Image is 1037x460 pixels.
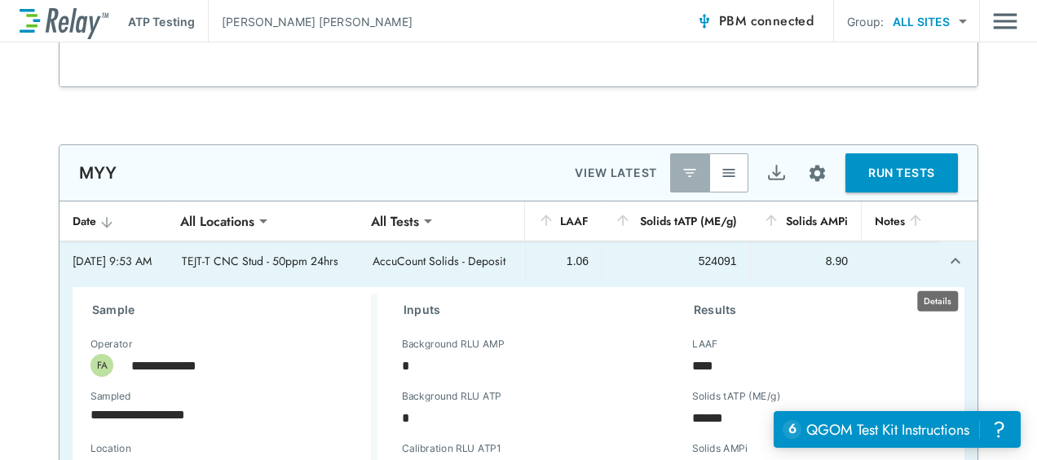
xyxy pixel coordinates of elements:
img: Settings Icon [807,163,827,184]
p: Group: [847,13,884,30]
h3: Inputs [404,300,655,320]
button: PBM connected [690,5,820,38]
div: [DATE] 9:53 AM [73,253,156,269]
label: Background RLU ATP [402,391,501,402]
div: Solids tATP (ME/g) [615,211,736,231]
label: Solids AMPi [692,443,748,454]
div: All Locations [169,205,266,237]
div: 524091 [616,253,736,269]
label: Sampled [90,391,131,402]
div: FA [90,354,113,377]
p: MYY [79,163,117,183]
div: Solids AMPi [763,211,849,231]
p: [PERSON_NAME] [PERSON_NAME] [222,13,413,30]
label: Solids tATP (ME/g) [692,391,780,402]
div: All Tests [360,205,430,237]
div: LAAF [538,211,589,231]
img: Latest [682,165,698,181]
img: View All [721,165,737,181]
button: RUN TESTS [845,153,958,192]
label: Location [90,443,298,454]
span: connected [751,11,814,30]
h3: Results [694,300,945,320]
button: Main menu [993,6,1017,37]
p: VIEW LATEST [575,163,657,183]
td: AccuCount Solids - Deposit [360,241,525,281]
span: PBM [719,10,814,33]
button: Site setup [796,152,839,195]
label: Background RLU AMP [402,338,504,350]
iframe: Resource center [774,411,1021,448]
img: Export Icon [766,163,787,184]
button: Export [757,153,796,192]
div: 1.06 [539,253,589,269]
div: Notes [875,211,927,231]
h3: Sample [92,300,371,320]
img: Connected Icon [696,13,713,29]
button: expand row [942,247,969,275]
label: LAAF [692,338,717,350]
input: Choose date, selected date is Aug 22, 2025 [79,398,343,431]
img: LuminUltra Relay [20,4,108,39]
td: TEJT-T CNC Stud - 50ppm 24hrs [169,241,360,281]
label: Calibration RLU ATP1 [402,443,501,454]
div: 8.90 [764,253,849,269]
th: Date [60,201,169,241]
label: Operator [90,338,132,350]
div: Details [917,291,958,312]
p: ATP Testing [128,13,195,30]
img: Drawer Icon [993,6,1017,37]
